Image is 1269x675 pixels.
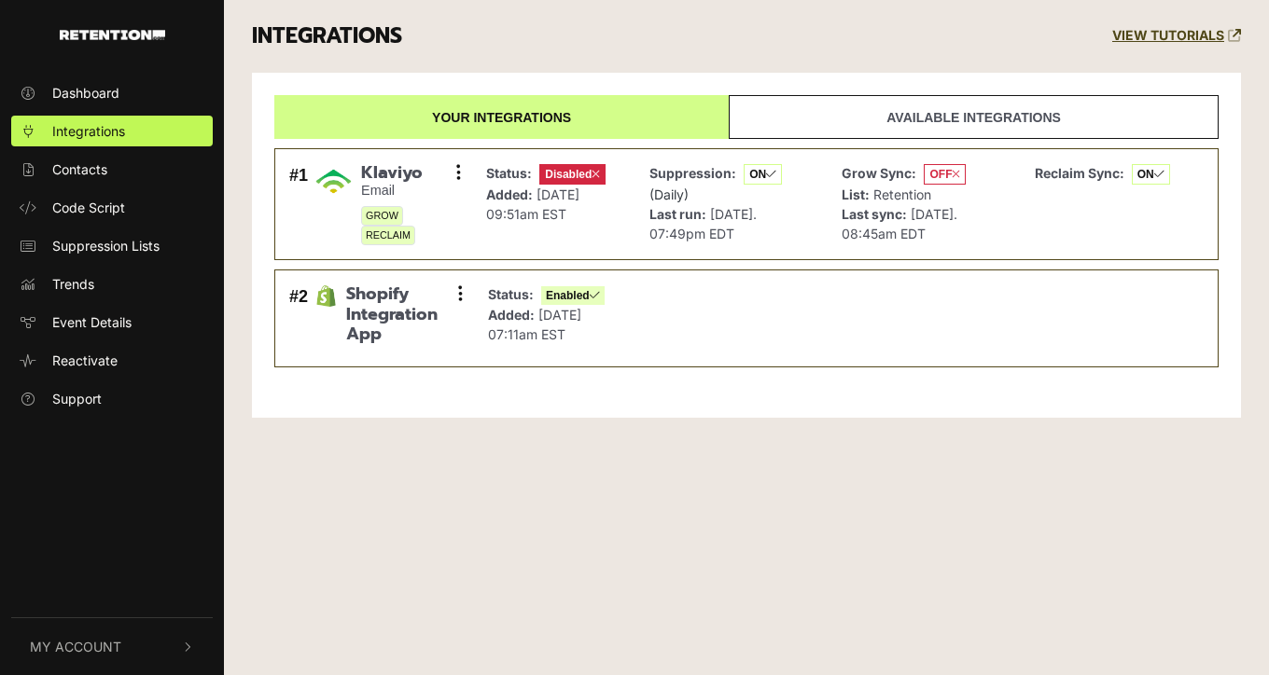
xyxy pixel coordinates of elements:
a: Reactivate [11,345,213,376]
strong: Last run: [649,206,706,222]
div: #1 [289,163,308,245]
button: My Account [11,618,213,675]
a: Dashboard [11,77,213,108]
span: Integrations [52,121,125,141]
span: RECLAIM [361,226,415,245]
span: Reactivate [52,351,118,370]
strong: Added: [486,186,533,202]
a: Event Details [11,307,213,337]
a: Integrations [11,116,213,146]
a: Your integrations [274,95,729,139]
strong: Reclaim Sync: [1035,165,1124,181]
img: Retention.com [60,30,165,40]
a: Support [11,383,213,414]
span: [DATE]. 08:45am EDT [842,206,957,241]
span: [DATE]. 07:49pm EDT [649,206,757,241]
span: Disabled [539,164,606,185]
span: [DATE] 09:51am EST [486,186,579,222]
div: #2 [289,284,308,352]
a: Available integrations [729,95,1219,139]
img: Shopify Integration App [315,285,337,307]
span: Shopify Integration App [346,284,460,345]
a: VIEW TUTORIALS [1112,28,1241,44]
strong: Last sync: [842,206,907,222]
span: ON [1132,164,1170,185]
span: My Account [30,637,121,656]
a: Suppression Lists [11,230,213,261]
strong: Grow Sync: [842,165,916,181]
span: OFF [924,164,966,185]
strong: List: [842,186,870,202]
small: Email [361,183,458,199]
span: GROW [361,206,403,226]
span: Trends [52,274,94,294]
a: Contacts [11,154,213,185]
span: Contacts [52,159,107,179]
strong: Suppression: [649,165,736,181]
a: Trends [11,269,213,299]
span: Retention [873,186,931,202]
img: Klaviyo [315,163,352,200]
span: Support [52,389,102,408]
span: Event Details [52,312,132,332]
strong: Status: [488,286,534,302]
span: Enabled [541,286,605,305]
span: (Daily) [649,186,689,202]
strong: Added: [488,307,535,323]
a: Code Script [11,192,213,223]
strong: Status: [486,165,532,181]
span: Klaviyo [361,163,458,184]
span: Suppression Lists [52,236,160,255]
span: ON [744,164,782,185]
span: Dashboard [52,83,119,103]
span: Code Script [52,198,125,217]
h3: INTEGRATIONS [252,23,402,49]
